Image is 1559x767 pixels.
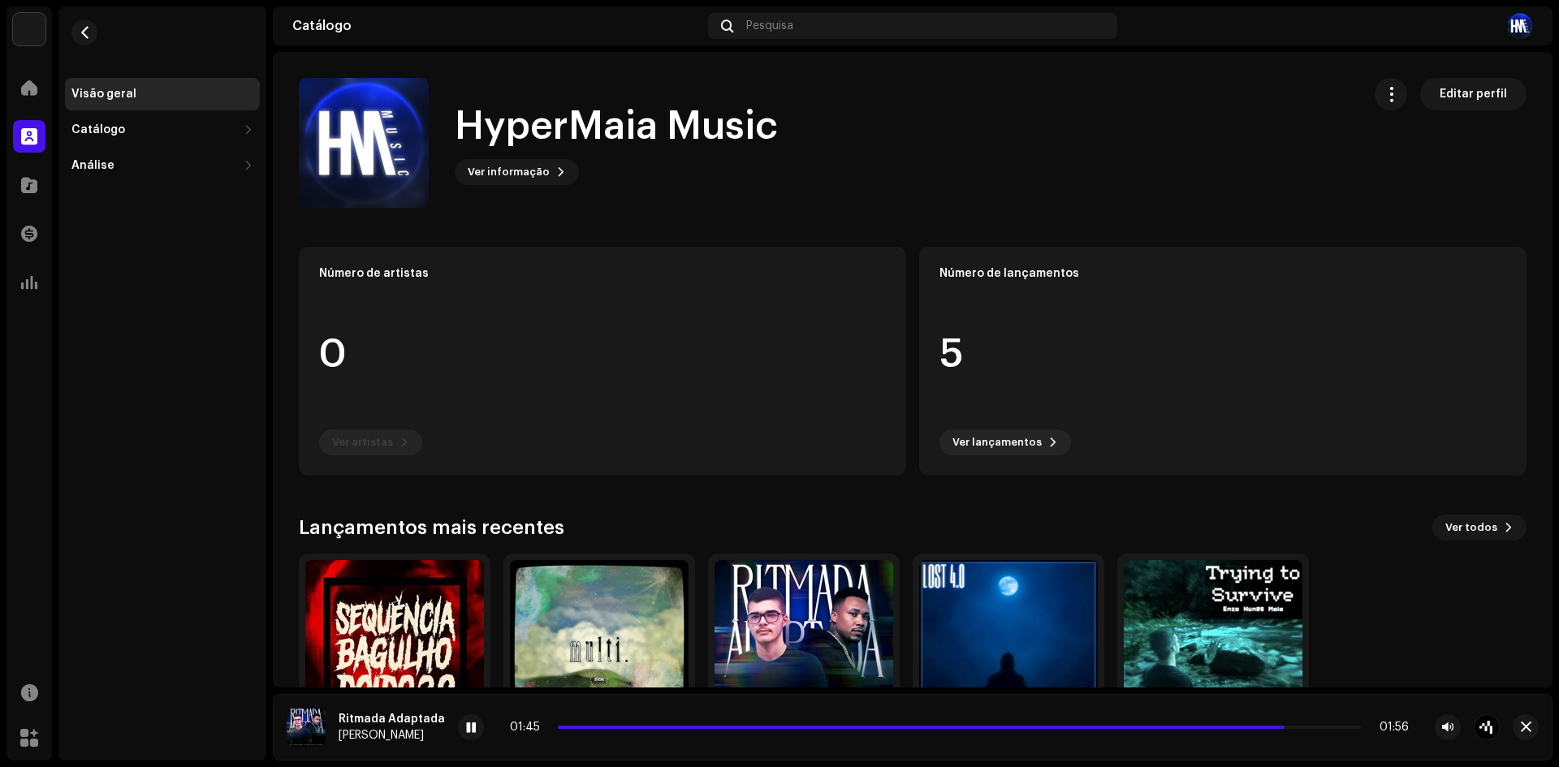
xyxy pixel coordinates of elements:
re-m-nav-item: Visão geral [65,78,260,110]
span: Ver informação [468,156,550,188]
button: Ver informação [455,159,579,185]
div: 01:45 [510,721,551,734]
div: Catálogo [292,19,702,32]
div: Análise [71,159,114,172]
div: 01:56 [1367,721,1409,734]
span: Ver lançamentos [952,426,1042,459]
img: 1cf725b2-75a2-44e7-8fdf-5f1256b3d403 [13,13,45,45]
img: 37be5116-293c-47b7-b6da-079aa3cd6efc [305,560,484,739]
span: Editar perfil [1440,78,1507,110]
re-m-nav-dropdown: Análise [65,149,260,182]
div: Ritmada Adaptada [339,713,445,726]
button: Ver todos [1432,515,1527,541]
re-o-card-data: Número de lançamentos [919,247,1527,476]
button: Editar perfil [1420,78,1527,110]
div: [PERSON_NAME] [339,729,445,742]
img: 1792a3fd-dc78-413a-8832-927a087f440c [919,560,1098,739]
img: eb0c8cdb-b626-4a7a-b2c9-dca0e6a46349 [299,78,429,208]
img: 16a80b53-20f4-488f-b69d-e0b358f99383 [287,708,326,747]
div: Número de lançamentos [939,267,1506,280]
img: 157bdc2e-462e-4224-844c-c414979c75ed [1507,13,1533,39]
div: Visão geral [71,88,136,101]
re-m-nav-dropdown: Catálogo [65,114,260,146]
img: a31319a2-9d8e-4b83-b9cd-3ccb6a42e52c [1124,560,1302,739]
h3: Lançamentos mais recentes [299,515,564,541]
img: 3eeec195-ecb8-4896-8567-8b441a9ff5f8 [510,560,689,739]
img: 16a80b53-20f4-488f-b69d-e0b358f99383 [715,560,893,739]
div: Catálogo [71,123,125,136]
button: Ver lançamentos [939,429,1071,455]
h1: HyperMaia Music [455,101,778,153]
re-o-card-data: Número de artistas [299,247,906,476]
span: Pesquisa [746,19,793,32]
span: Ver todos [1445,511,1497,544]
